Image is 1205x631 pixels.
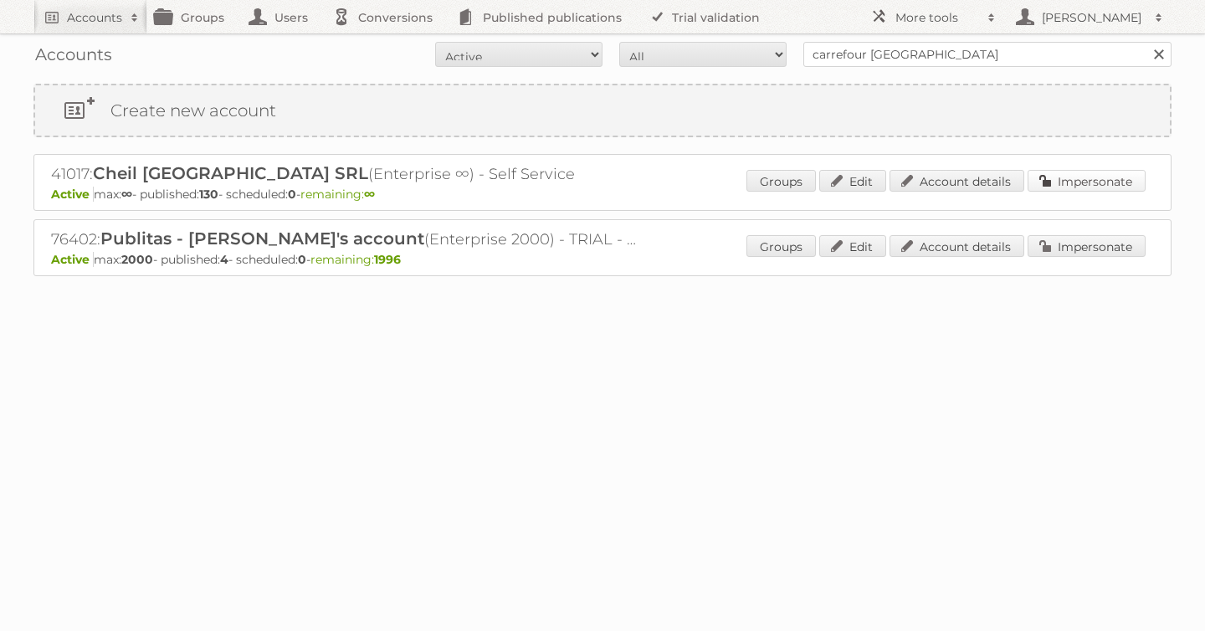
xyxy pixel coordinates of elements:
span: Cheil [GEOGRAPHIC_DATA] SRL [93,163,368,183]
strong: ∞ [364,187,375,202]
p: max: - published: - scheduled: - [51,252,1154,267]
a: Account details [890,170,1024,192]
h2: [PERSON_NAME] [1038,9,1146,26]
a: Create new account [35,85,1170,136]
a: Edit [819,170,886,192]
span: remaining: [310,252,401,267]
span: remaining: [300,187,375,202]
h2: More tools [895,9,979,26]
strong: 4 [220,252,228,267]
a: Impersonate [1028,235,1146,257]
strong: 2000 [121,252,153,267]
strong: 0 [288,187,296,202]
strong: 1996 [374,252,401,267]
a: Groups [746,170,816,192]
a: Groups [746,235,816,257]
span: Publitas - [PERSON_NAME]'s account [100,228,424,249]
h2: Accounts [67,9,122,26]
a: Impersonate [1028,170,1146,192]
span: Active [51,187,94,202]
strong: 130 [199,187,218,202]
h2: 76402: (Enterprise 2000) - TRIAL - Self Service [51,228,637,250]
a: Edit [819,235,886,257]
strong: 0 [298,252,306,267]
p: max: - published: - scheduled: - [51,187,1154,202]
span: Active [51,252,94,267]
strong: ∞ [121,187,132,202]
h2: 41017: (Enterprise ∞) - Self Service [51,163,637,185]
a: Account details [890,235,1024,257]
